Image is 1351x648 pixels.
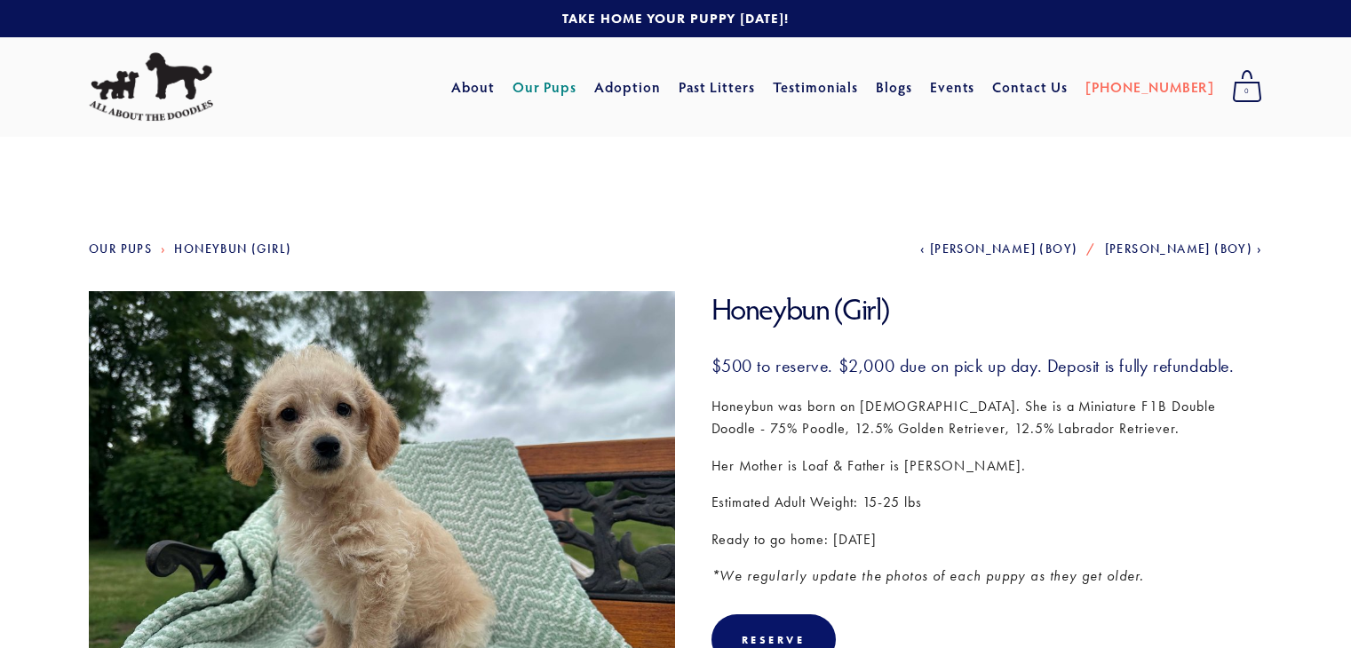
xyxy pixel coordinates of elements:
a: Our Pups [513,71,577,103]
p: Estimated Adult Weight: 15-25 lbs [711,491,1263,514]
span: [PERSON_NAME] (Boy) [930,241,1078,257]
h1: Honeybun (Girl) [711,291,1263,328]
a: Testimonials [773,71,859,103]
a: [PERSON_NAME] (Boy) [920,241,1077,257]
a: 0 items in cart [1223,65,1271,109]
a: Adoption [594,71,661,103]
a: Honeybun (Girl) [174,241,291,257]
a: Past Litters [679,77,756,96]
p: Ready to go home: [DATE] [711,528,1263,551]
a: Contact Us [992,71,1068,103]
a: Blogs [876,71,912,103]
h3: $500 to reserve. $2,000 due on pick up day. Deposit is fully refundable. [711,354,1263,377]
p: Her Mother is Loaf & Father is [PERSON_NAME]. [711,454,1263,478]
p: Honeybun was born on [DEMOGRAPHIC_DATA]. She is a Miniature F1B Double Doodle - 75% Poodle, 12.5%... [711,395,1263,440]
em: *We regularly update the photos of each puppy as they get older. [711,567,1144,584]
a: Events [930,71,975,103]
span: [PERSON_NAME] (Boy) [1105,241,1253,257]
img: All About The Doodles [89,52,213,122]
a: [PERSON_NAME] (Boy) [1105,241,1262,257]
a: Our Pups [89,241,152,257]
a: About [451,71,495,103]
span: 0 [1232,80,1262,103]
a: [PHONE_NUMBER] [1085,71,1214,103]
div: Reserve [742,633,806,646]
